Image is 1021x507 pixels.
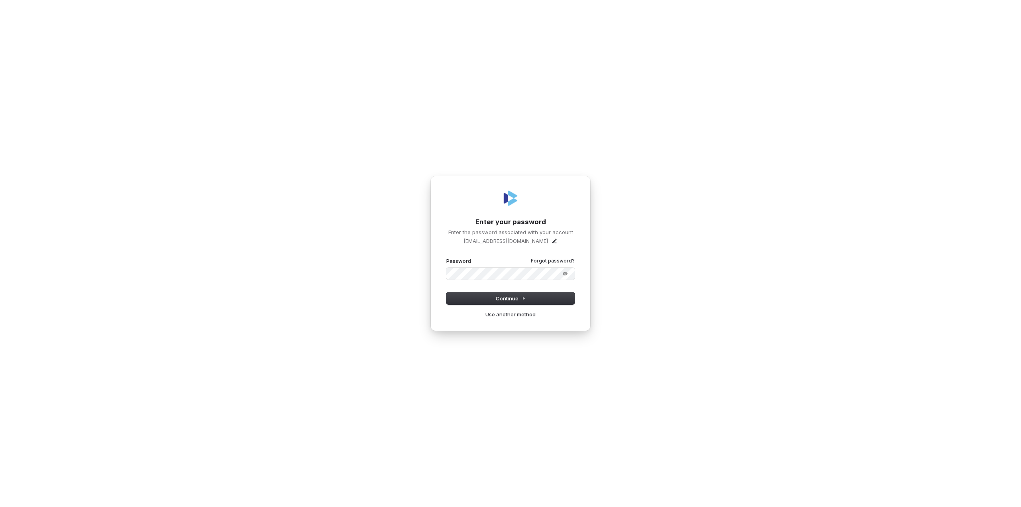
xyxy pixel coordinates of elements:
[549,269,559,278] keeper-lock: Open Keeper Popup
[496,295,526,302] span: Continue
[551,238,558,244] button: Edit
[557,269,573,278] button: Show password
[531,258,575,264] a: Forgot password?
[463,237,548,245] p: [EMAIL_ADDRESS][DOMAIN_NAME]
[446,217,575,227] h1: Enter your password
[501,189,520,208] img: Coverbase
[485,311,536,318] a: Use another method
[446,257,471,264] label: Password
[446,292,575,304] button: Continue
[446,229,575,236] p: Enter the password associated with your account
